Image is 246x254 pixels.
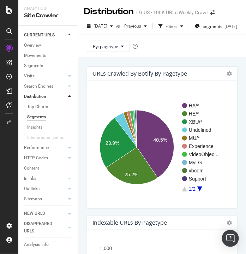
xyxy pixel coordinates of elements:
[92,218,167,228] h4: Indexable URLs by pagetype
[222,230,239,247] div: Open Intercom Messenger
[24,62,73,70] a: Segments
[24,72,35,80] div: Visits
[24,220,60,235] div: DISAPPEARED URLS
[106,141,120,146] text: 23.9%
[189,152,219,157] text: VideoObjec…
[100,246,112,252] text: 1,000
[24,195,66,203] a: Sitemaps
[116,23,121,29] span: vs
[154,137,168,143] text: 40.5%
[227,71,232,76] i: Options
[24,144,66,152] a: Performance
[24,165,39,172] div: Content
[136,9,208,16] div: LG US - 100K URLs Weekly Crawl
[24,42,41,49] div: Overview
[94,23,107,29] span: 2025 Aug. 10th
[189,127,211,133] text: Undefined
[93,43,118,49] span: By: pagetype
[224,23,237,29] div: [DATE]
[24,12,72,20] div: SiteCrawler
[27,103,73,111] a: Top Charts
[24,72,66,80] a: Visits
[189,186,196,192] text: 1/2
[24,220,66,235] a: DISAPPEARED URLS
[27,124,73,131] a: Insights
[192,20,240,32] button: Segments[DATE]
[24,52,73,59] a: Movements
[24,31,55,39] div: CURRENT URLS
[125,172,139,177] text: 25.2%
[24,175,66,182] a: Inlinks
[84,6,133,18] div: Distribution
[189,168,204,173] text: xboom
[24,210,66,217] a: NEW URLS
[27,134,65,141] div: Internationalization
[24,154,48,162] div: HTTP Codes
[24,175,36,182] div: Inlinks
[24,154,66,162] a: HTTP Codes
[27,113,73,121] a: Segments
[24,31,66,39] a: CURRENT URLS
[87,41,130,52] button: By: pagetype
[189,119,203,125] text: XBU/*
[93,92,227,202] svg: A chart.
[24,52,46,59] div: Movements
[227,220,232,225] i: Options
[24,185,40,193] div: Outlinks
[27,113,46,121] div: Segments
[24,210,45,217] div: NEW URLS
[24,144,49,152] div: Performance
[156,20,186,32] button: Filters
[24,165,73,172] a: Content
[24,93,66,100] a: Distribution
[24,42,73,49] a: Overview
[24,83,66,90] a: Search Engines
[92,69,187,78] h4: URLs Crawled By Botify By pagetype
[27,103,48,111] div: Top Charts
[121,23,141,29] span: Previous
[189,143,214,149] text: Experience
[189,160,202,165] text: MyLG
[24,241,73,248] a: Analysis Info
[203,23,222,29] span: Segments
[166,23,178,29] div: Filters
[24,185,66,193] a: Outlinks
[27,124,42,131] div: Insights
[189,176,206,182] text: Support
[84,20,116,32] button: [DATE]
[24,6,72,12] div: Analytics
[210,10,215,15] div: arrow-right-arrow-left
[121,20,150,32] button: Previous
[24,93,46,100] div: Distribution
[24,241,49,248] div: Analysis Info
[24,62,43,70] div: Segments
[24,195,42,203] div: Sitemaps
[24,83,53,90] div: Search Engines
[27,134,72,141] a: Internationalization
